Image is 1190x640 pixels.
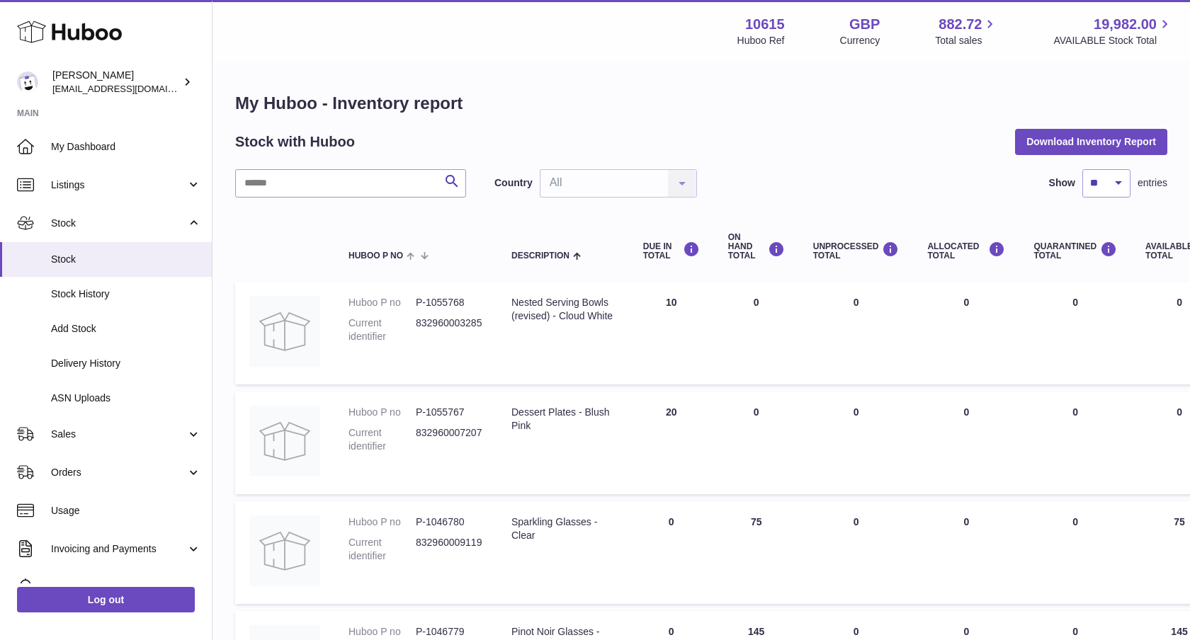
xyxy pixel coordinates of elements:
span: Cases [51,581,201,594]
dd: 832960007207 [416,426,483,453]
span: 0 [1072,406,1078,418]
dt: Current identifier [348,536,416,563]
label: Country [494,176,533,190]
span: Total sales [935,34,998,47]
span: Invoicing and Payments [51,542,186,556]
span: Sales [51,428,186,441]
img: product image [249,406,320,476]
div: ALLOCATED Total [927,241,1005,261]
td: 20 [629,392,714,494]
h1: My Huboo - Inventory report [235,92,1167,115]
a: 19,982.00 AVAILABLE Stock Total [1053,15,1173,47]
td: 0 [913,501,1019,604]
dd: P-1055767 [416,406,483,419]
label: Show [1049,176,1075,190]
div: ON HAND Total [728,233,785,261]
td: 0 [714,282,799,384]
span: AVAILABLE Stock Total [1053,34,1173,47]
dd: P-1055768 [416,296,483,309]
td: 0 [799,282,914,384]
div: Huboo Ref [737,34,785,47]
td: 0 [799,392,914,494]
div: UNPROCESSED Total [813,241,900,261]
td: 10 [629,282,714,384]
img: fulfillment@fable.com [17,72,38,93]
div: Sparkling Glasses - Clear [511,515,615,542]
strong: 10615 [745,15,785,34]
h2: Stock with Huboo [235,132,355,152]
span: Orders [51,466,186,479]
img: product image [249,296,320,367]
td: 0 [913,392,1019,494]
span: Delivery History [51,357,201,370]
td: 75 [714,501,799,604]
div: Nested Serving Bowls (revised) - Cloud White [511,296,615,323]
a: 882.72 Total sales [935,15,998,47]
span: 0 [1072,516,1078,527]
button: Download Inventory Report [1015,129,1167,154]
span: entries [1138,176,1167,190]
dt: Huboo P no [348,296,416,309]
span: 882.72 [939,15,982,34]
span: ASN Uploads [51,392,201,405]
dt: Huboo P no [348,406,416,419]
span: 0 [1072,626,1078,637]
span: Usage [51,504,201,518]
div: [PERSON_NAME] [52,69,180,96]
span: Add Stock [51,322,201,336]
dd: 832960009119 [416,536,483,563]
td: 0 [714,392,799,494]
span: Stock [51,253,201,266]
span: Stock [51,217,186,230]
span: 0 [1072,297,1078,308]
dt: Current identifier [348,426,416,453]
span: Huboo P no [348,251,403,261]
td: 0 [799,501,914,604]
span: Listings [51,178,186,192]
div: DUE IN TOTAL [643,241,700,261]
dd: P-1046779 [416,625,483,639]
dd: 832960003285 [416,316,483,343]
strong: GBP [849,15,880,34]
span: Description [511,251,569,261]
a: Log out [17,587,195,612]
div: QUARANTINED Total [1033,241,1117,261]
dd: P-1046780 [416,515,483,529]
div: Currency [840,34,880,47]
div: Dessert Plates - Blush Pink [511,406,615,433]
td: 0 [913,282,1019,384]
span: Stock History [51,287,201,301]
dt: Current identifier [348,316,416,343]
span: My Dashboard [51,140,201,154]
dt: Huboo P no [348,515,416,529]
span: 19,982.00 [1094,15,1157,34]
td: 0 [629,501,714,604]
dt: Huboo P no [348,625,416,639]
img: product image [249,515,320,586]
span: [EMAIL_ADDRESS][DOMAIN_NAME] [52,83,208,94]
